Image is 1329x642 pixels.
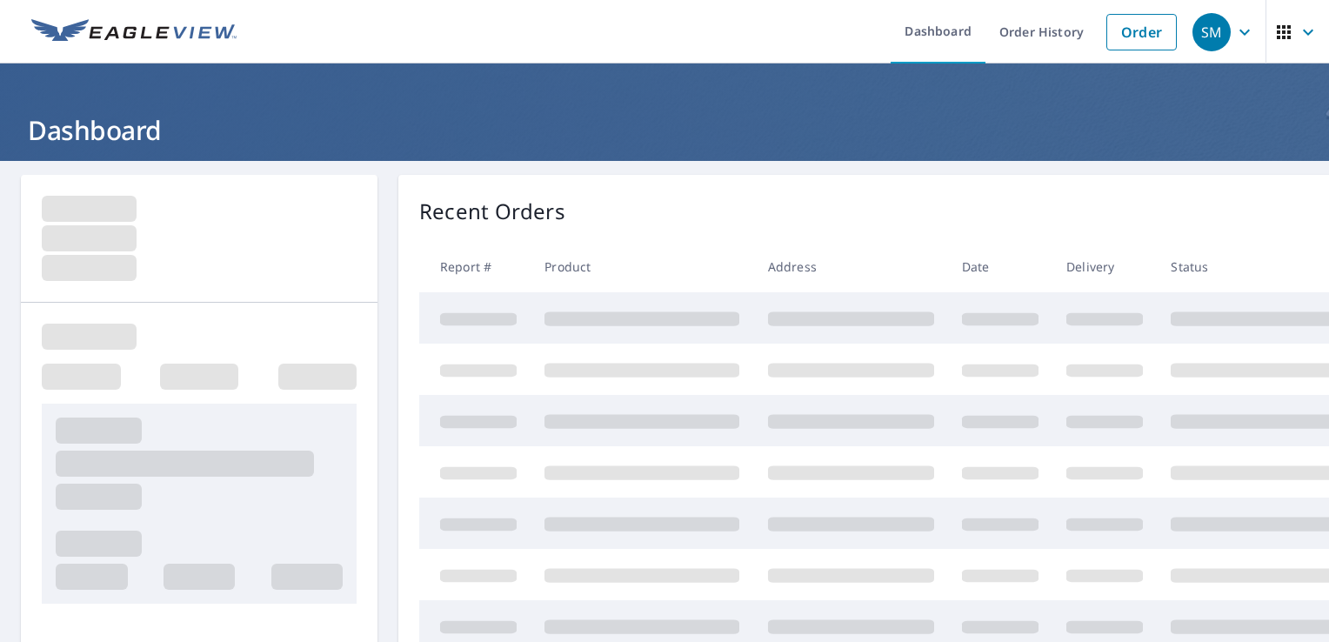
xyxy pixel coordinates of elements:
[1192,13,1231,51] div: SM
[531,241,753,292] th: Product
[1052,241,1157,292] th: Delivery
[754,241,948,292] th: Address
[419,241,531,292] th: Report #
[419,196,565,227] p: Recent Orders
[948,241,1052,292] th: Date
[31,19,237,45] img: EV Logo
[1106,14,1177,50] a: Order
[21,112,1308,148] h1: Dashboard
